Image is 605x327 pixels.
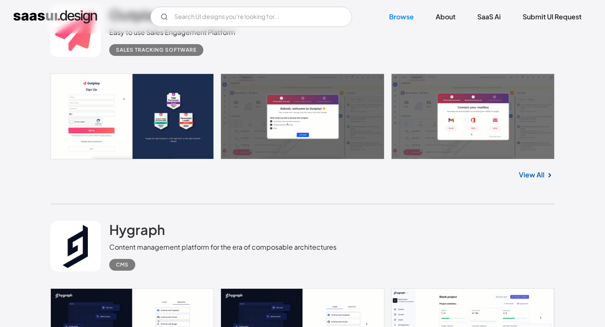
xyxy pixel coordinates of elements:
a: View All [519,170,544,180]
div: Sales Tracking Software [116,45,197,55]
div: CMS [116,260,129,270]
a: About [426,8,466,26]
a: home [13,10,97,24]
div: Content management platform for the era of composable architectures [109,242,337,252]
h2: Hygraph [109,221,165,238]
input: Search UI designs you're looking for... [150,7,352,27]
a: Hygraph [109,221,165,242]
a: SaaS Ai [467,8,511,26]
form: Email Form [150,7,352,27]
a: Browse [379,8,424,26]
a: Submit UI Request [513,8,592,26]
